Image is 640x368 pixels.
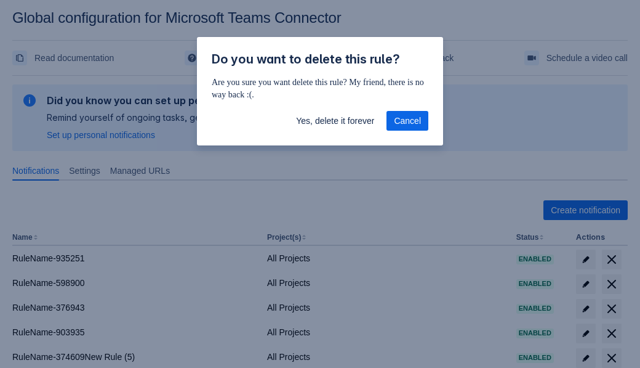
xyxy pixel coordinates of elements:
[212,76,428,101] p: Are you sure you want delete this rule? My friend, there is no way back :(.
[386,111,428,131] button: Cancel
[212,52,400,67] span: Do you want to delete this rule?
[289,111,382,131] button: Yes, delete it forever
[394,111,421,131] span: Cancel
[296,111,374,131] span: Yes, delete it forever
